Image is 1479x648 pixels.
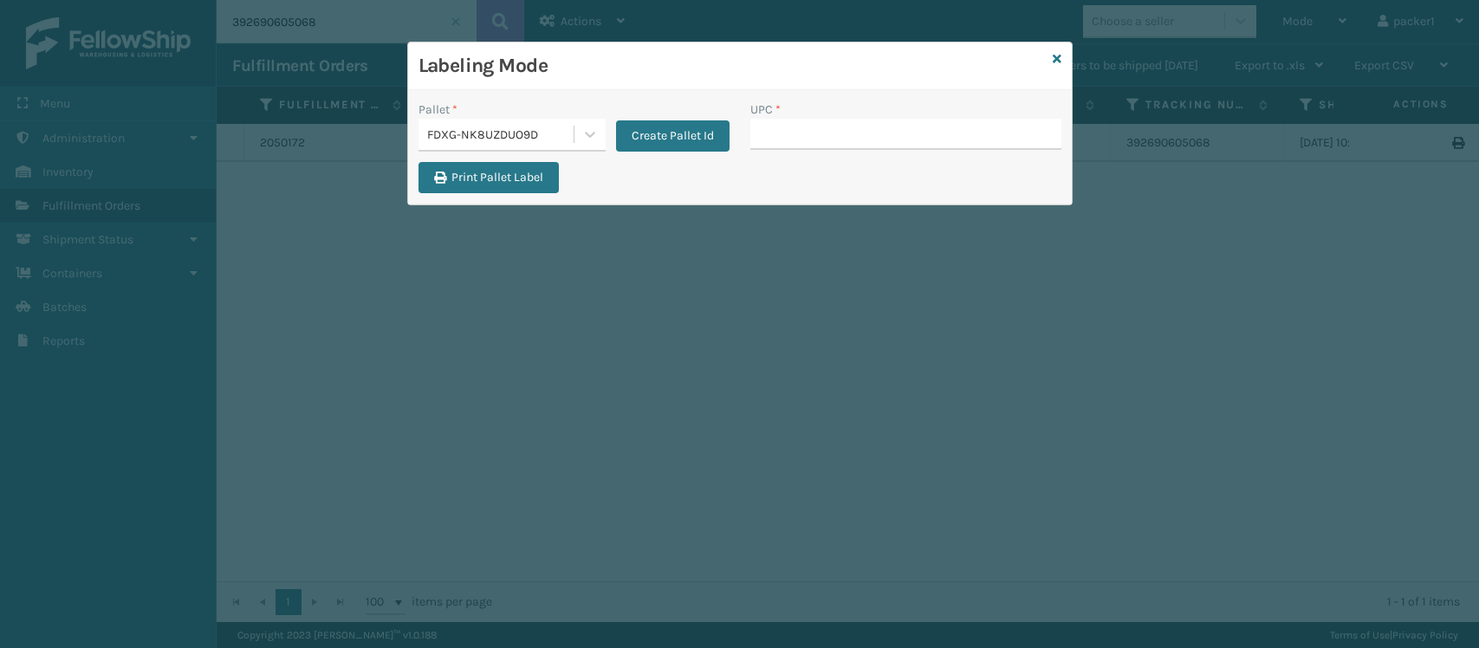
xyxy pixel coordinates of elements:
[616,120,730,152] button: Create Pallet Id
[418,100,457,119] label: Pallet
[418,53,1046,79] h3: Labeling Mode
[418,162,559,193] button: Print Pallet Label
[750,100,781,119] label: UPC
[427,126,575,144] div: FDXG-NK8UZDUO9D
